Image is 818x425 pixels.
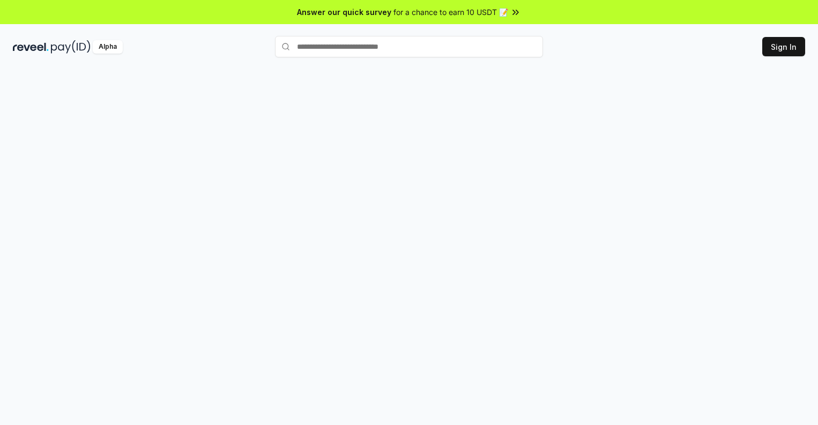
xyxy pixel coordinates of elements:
[762,37,805,56] button: Sign In
[297,6,391,18] span: Answer our quick survey
[13,40,49,54] img: reveel_dark
[93,40,123,54] div: Alpha
[51,40,91,54] img: pay_id
[393,6,508,18] span: for a chance to earn 10 USDT 📝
